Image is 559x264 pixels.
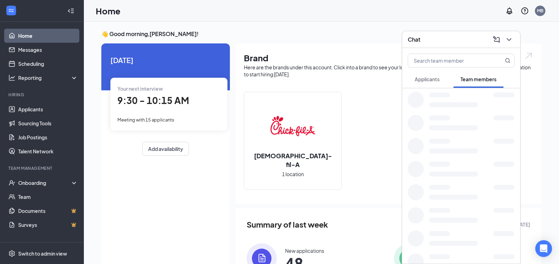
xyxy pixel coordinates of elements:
button: Add availability [142,142,189,156]
svg: WorkstreamLogo [8,7,15,14]
button: ComposeMessage [491,34,502,45]
svg: Collapse [67,7,74,14]
div: Team Management [8,165,77,171]
svg: Settings [8,250,15,257]
span: Meeting with 15 applicants [117,117,174,123]
a: Applicants [18,102,78,116]
a: Sourcing Tools [18,116,78,130]
div: Hiring [8,92,77,98]
a: DocumentsCrown [18,204,78,218]
span: Applicants [415,76,440,82]
img: Chick-fil-A [270,104,315,148]
a: Job Postings [18,130,78,144]
svg: ChevronDown [505,35,513,44]
h1: Brand [244,52,533,64]
h3: 👋 Good morning, [PERSON_NAME] ! [101,30,542,38]
span: Your next interview [117,85,163,92]
span: 1 location [282,170,304,178]
h2: [DEMOGRAPHIC_DATA]-fil-A [244,151,341,169]
svg: MagnifyingGlass [505,58,510,63]
svg: Notifications [505,7,514,15]
img: open.6027fd2a22e1237b5b06.svg [524,52,533,60]
div: Open Intercom Messenger [535,240,552,257]
span: [DATE] [110,55,221,65]
span: Summary of last week [247,218,328,231]
a: Messages [18,43,78,57]
button: ChevronDown [503,34,515,45]
span: Team members [460,76,496,82]
a: Home [18,29,78,43]
div: Here are the brands under this account. Click into a brand to see your locations, managers, job p... [244,64,533,78]
a: SurveysCrown [18,218,78,232]
span: 9:30 - 10:15 AM [117,95,189,106]
div: New applications [285,247,324,254]
svg: Analysis [8,74,15,81]
div: Switch to admin view [18,250,67,257]
svg: UserCheck [8,179,15,186]
input: Search team member [408,54,491,67]
h1: Home [96,5,121,17]
div: MB [537,8,543,14]
h3: Chat [408,36,420,43]
a: Team [18,190,78,204]
a: Talent Network [18,144,78,158]
div: Onboarding [18,179,72,186]
a: Scheduling [18,57,78,71]
svg: QuestionInfo [521,7,529,15]
svg: ComposeMessage [492,35,501,44]
div: Reporting [18,74,78,81]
